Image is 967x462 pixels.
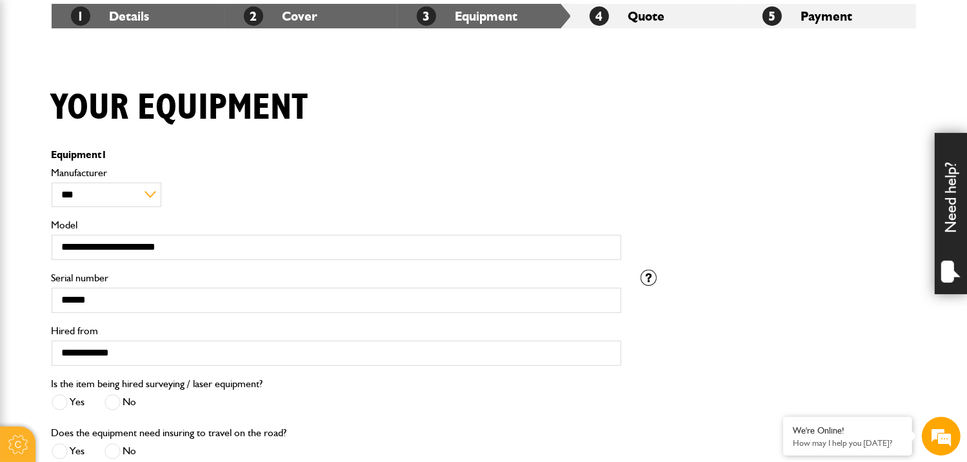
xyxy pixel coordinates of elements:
label: No [105,394,137,410]
a: 1Details [71,8,150,24]
div: We're Online! [793,425,902,436]
label: Yes [52,443,85,459]
p: Equipment [52,150,621,160]
span: 1 [102,148,108,161]
label: Model [52,220,621,230]
span: 5 [763,6,782,26]
span: 2 [244,6,263,26]
p: How may I help you today? [793,438,902,448]
h1: Your equipment [52,86,308,130]
div: Need help? [935,133,967,294]
label: Manufacturer [52,168,621,178]
span: 4 [590,6,609,26]
li: Payment [743,4,916,28]
li: Equipment [397,4,570,28]
a: 2Cover [244,8,318,24]
label: No [105,443,137,459]
span: 1 [71,6,90,26]
label: Hired from [52,326,621,336]
li: Quote [570,4,743,28]
label: Serial number [52,273,621,283]
span: 3 [417,6,436,26]
label: Does the equipment need insuring to travel on the road? [52,428,287,438]
label: Yes [52,394,85,410]
label: Is the item being hired surveying / laser equipment? [52,379,263,389]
